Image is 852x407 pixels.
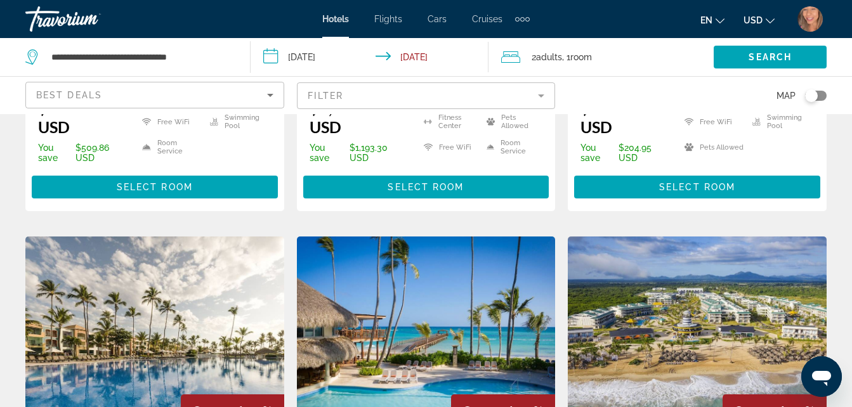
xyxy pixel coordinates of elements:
[38,143,126,163] p: $509.86 USD
[714,46,827,68] button: Search
[794,6,827,32] button: User Menu
[746,113,814,132] li: Swimming Pool
[310,143,409,163] p: $1,193.30 USD
[678,113,746,132] li: Free WiFi
[480,113,543,132] li: Pets Allowed
[417,138,480,157] li: Free WiFi
[574,176,820,198] button: Select Room
[374,14,402,24] a: Flights
[678,138,746,157] li: Pets Allowed
[580,143,669,163] p: $204.95 USD
[25,3,152,36] a: Travorium
[322,14,349,24] a: Hotels
[700,15,712,25] span: en
[744,15,763,25] span: USD
[38,143,72,163] span: You save
[32,176,278,198] button: Select Room
[562,48,592,66] span: , 1
[532,48,562,66] span: 2
[38,98,99,136] ins: $563.85 USD
[801,356,842,397] iframe: Button to launch messaging window
[488,38,714,76] button: Travelers: 2 adults, 0 children
[297,82,556,110] button: Filter
[310,143,346,163] span: You save
[117,182,193,192] span: Select Room
[580,98,641,136] ins: $375.67 USD
[417,113,480,132] li: Fitness Center
[700,11,724,29] button: Change language
[428,14,447,24] a: Cars
[480,138,543,157] li: Room Service
[136,138,204,157] li: Room Service
[204,113,272,132] li: Swimming Pool
[136,113,204,132] li: Free WiFi
[32,178,278,192] a: Select Room
[536,52,562,62] span: Adults
[310,98,384,136] ins: $2,215.96 USD
[388,182,464,192] span: Select Room
[251,38,488,76] button: Check-in date: Oct 21, 2025 Check-out date: Oct 24, 2025
[797,6,823,32] img: Z
[303,176,549,198] button: Select Room
[744,11,775,29] button: Change currency
[796,90,827,101] button: Toggle map
[580,143,615,163] span: You save
[570,52,592,62] span: Room
[472,14,502,24] a: Cruises
[777,87,796,105] span: Map
[36,90,102,100] span: Best Deals
[303,178,549,192] a: Select Room
[659,182,735,192] span: Select Room
[36,87,273,103] mat-select: Sort by
[749,52,792,62] span: Search
[574,178,820,192] a: Select Room
[515,9,530,29] button: Extra navigation items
